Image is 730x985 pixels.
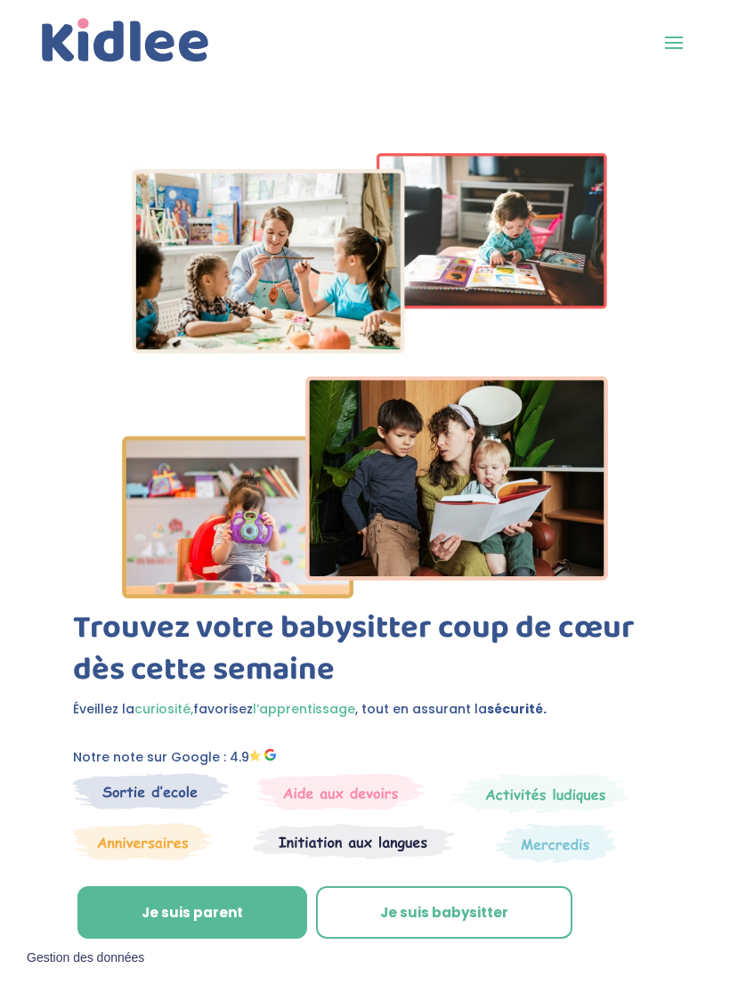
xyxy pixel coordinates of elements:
[496,823,616,864] img: Thematique
[316,886,572,940] a: Je suis babysitter
[77,886,307,940] a: Je suis parent
[253,700,355,718] span: l’apprentissage
[73,747,657,769] p: Notre note sur Google : 4.9
[73,607,657,700] h1: Trouvez votre babysitter coup de cœur dès cette semaine
[452,773,629,814] img: Mercredi
[134,700,193,718] span: curiosité,
[16,940,155,977] button: Gestion des données
[487,700,547,718] strong: sécurité.
[27,950,144,966] span: Gestion des données
[73,823,212,860] img: Anniversaire
[73,699,657,720] p: Éveillez la favorisez , tout en assurant la
[253,823,455,860] img: Atelier thematique
[122,585,608,603] picture: Imgs-2
[73,773,229,810] img: Sortie decole
[257,773,425,810] img: weekends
